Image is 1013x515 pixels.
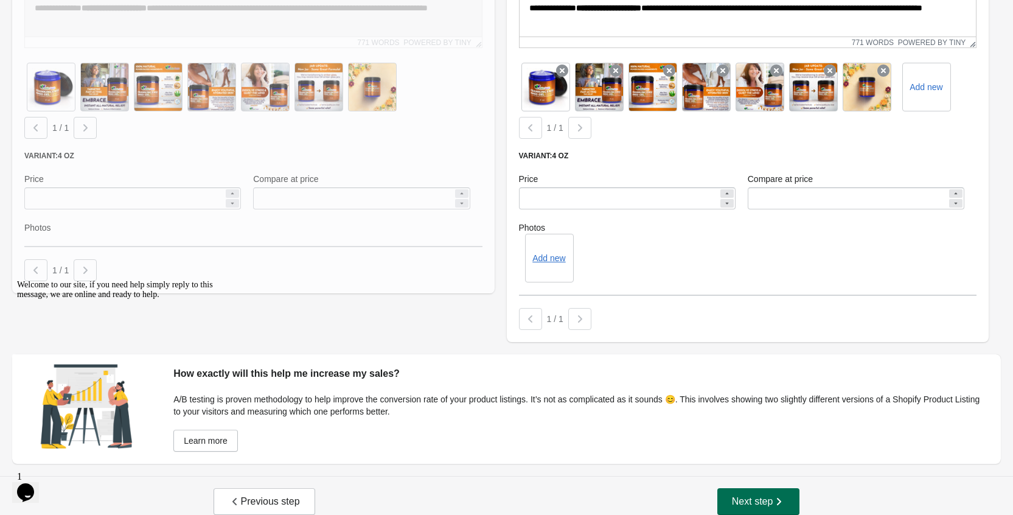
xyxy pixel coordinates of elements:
div: Welcome to our site, if you need help simply reply to this message, we are online and ready to help. [5,5,224,24]
button: Previous step [214,488,315,515]
button: Next step [717,488,800,515]
span: 1 / 1 [52,265,69,275]
span: Previous step [229,496,300,508]
label: Compare at price [748,173,813,185]
div: Variant: 4 oz [519,151,977,161]
div: How exactly will this help me increase my sales? [173,366,989,381]
span: 1 / 1 [547,123,563,133]
iframe: chat widget [12,275,231,460]
button: Add new [532,253,565,263]
div: Resize [966,37,976,47]
label: Price [519,173,538,185]
span: Next step [732,496,785,508]
label: Photos [519,222,977,234]
a: Powered by Tiny [898,38,966,47]
div: A/B testing is proven methodology to help improve the conversion rate of your product listings. I... [173,393,989,418]
span: 1 / 1 [52,123,69,133]
button: 771 words [852,38,894,47]
label: Add new [910,81,942,93]
iframe: chat widget [12,466,51,503]
span: 1 / 1 [547,314,563,324]
span: Welcome to our site, if you need help simply reply to this message, we are online and ready to help. [5,5,201,24]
